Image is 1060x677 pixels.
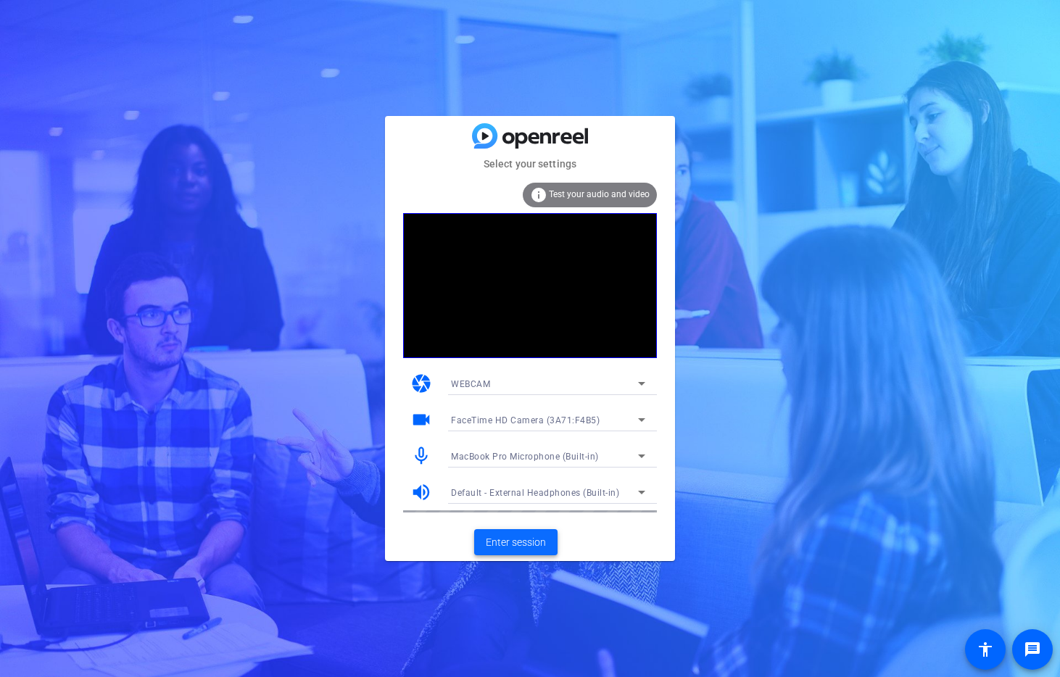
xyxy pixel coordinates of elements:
span: Enter session [486,535,546,550]
button: Enter session [474,529,558,555]
mat-icon: info [530,186,547,204]
span: Default - External Headphones (Built-in) [451,488,619,498]
mat-icon: message [1024,641,1041,658]
mat-card-subtitle: Select your settings [385,156,675,172]
span: FaceTime HD Camera (3A71:F4B5) [451,415,600,425]
span: Test your audio and video [549,189,650,199]
span: WEBCAM [451,379,490,389]
mat-icon: mic_none [410,445,432,467]
mat-icon: camera [410,373,432,394]
img: blue-gradient.svg [472,123,588,149]
mat-icon: volume_up [410,481,432,503]
mat-icon: accessibility [977,641,994,658]
span: MacBook Pro Microphone (Built-in) [451,452,599,462]
mat-icon: videocam [410,409,432,431]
